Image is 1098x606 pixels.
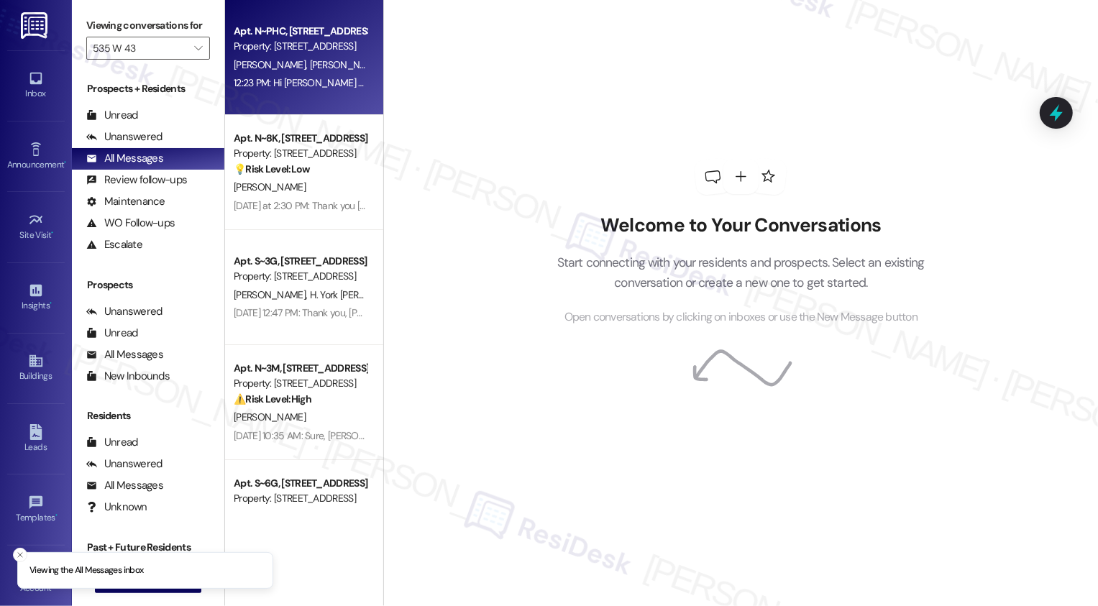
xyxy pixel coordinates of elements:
[52,228,54,238] span: •
[234,162,310,175] strong: 💡 Risk Level: Low
[234,199,1046,212] div: [DATE] at 2:30 PM: Thank you [PERSON_NAME] for sharing your feedback. I will share your suggestio...
[234,429,534,442] div: [DATE] 10:35 AM: Sure, [PERSON_NAME]! I will give the team a heads-up.
[55,510,58,520] span: •
[86,478,163,493] div: All Messages
[7,490,65,529] a: Templates •
[72,277,224,293] div: Prospects
[234,376,367,391] div: Property: [STREET_ADDRESS]
[194,42,202,54] i: 
[234,288,310,301] span: [PERSON_NAME]
[7,278,65,317] a: Insights •
[13,548,27,562] button: Close toast
[7,349,65,387] a: Buildings
[86,194,165,209] div: Maintenance
[86,216,175,231] div: WO Follow-ups
[86,108,138,123] div: Unread
[564,308,918,326] span: Open conversations by clicking on inboxes or use the New Message button
[86,14,210,37] label: Viewing conversations for
[7,66,65,105] a: Inbox
[309,288,411,301] span: H. York [PERSON_NAME]
[234,306,741,319] div: [DATE] 12:47 PM: Thank you, [PERSON_NAME]. If there's anything else I can help you with, please d...
[21,12,50,39] img: ResiDesk Logo
[29,564,144,577] p: Viewing the All Messages inbox
[86,435,138,450] div: Unread
[86,500,147,515] div: Unknown
[234,131,367,146] div: Apt. N~8K, [STREET_ADDRESS]
[234,24,367,39] div: Apt. N~PHC, [STREET_ADDRESS]
[50,298,52,308] span: •
[234,39,367,54] div: Property: [STREET_ADDRESS]
[535,252,946,293] p: Start connecting with your residents and prospects. Select an existing conversation or create a n...
[234,410,306,423] span: [PERSON_NAME]
[234,146,367,161] div: Property: [STREET_ADDRESS]
[72,408,224,423] div: Residents
[234,58,310,71] span: [PERSON_NAME]
[234,491,367,506] div: Property: [STREET_ADDRESS]
[234,361,367,376] div: Apt. N~3M, [STREET_ADDRESS]
[7,420,65,459] a: Leads
[86,151,163,166] div: All Messages
[86,326,138,341] div: Unread
[234,180,306,193] span: [PERSON_NAME]
[86,369,170,384] div: New Inbounds
[86,347,163,362] div: All Messages
[86,237,142,252] div: Escalate
[309,58,455,71] span: [PERSON_NAME] [PERSON_NAME]
[234,269,367,284] div: Property: [STREET_ADDRESS]
[64,157,66,167] span: •
[7,561,65,600] a: Account
[86,304,163,319] div: Unanswered
[93,37,187,60] input: All communities
[234,254,367,269] div: Apt. S~3G, [STREET_ADDRESS]
[86,173,187,188] div: Review follow-ups
[7,208,65,247] a: Site Visit •
[535,214,946,237] h2: Welcome to Your Conversations
[86,129,163,144] div: Unanswered
[86,456,163,472] div: Unanswered
[72,81,224,96] div: Prospects + Residents
[234,476,367,491] div: Apt. S~6G, [STREET_ADDRESS]
[234,392,311,405] strong: ⚠️ Risk Level: High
